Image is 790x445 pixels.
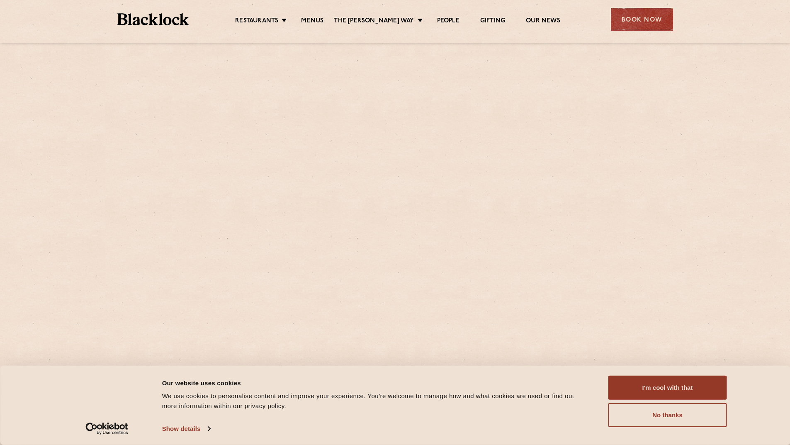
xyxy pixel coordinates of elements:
[608,376,727,400] button: I'm cool with that
[235,17,278,26] a: Restaurants
[70,423,143,435] a: Usercentrics Cookiebot - opens in a new window
[117,13,189,25] img: BL_Textured_Logo-footer-cropped.svg
[611,8,673,31] div: Book Now
[162,423,210,435] a: Show details
[162,378,590,388] div: Our website uses cookies
[334,17,414,26] a: The [PERSON_NAME] Way
[301,17,323,26] a: Menus
[526,17,560,26] a: Our News
[608,403,727,427] button: No thanks
[162,391,590,411] div: We use cookies to personalise content and improve your experience. You're welcome to manage how a...
[437,17,459,26] a: People
[480,17,505,26] a: Gifting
